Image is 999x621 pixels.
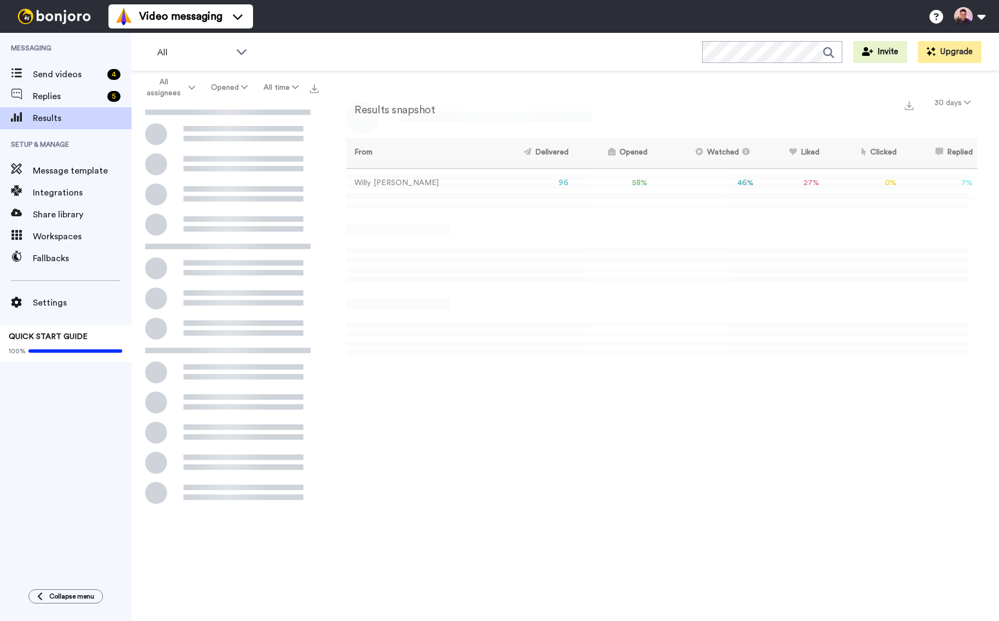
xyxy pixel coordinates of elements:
[307,79,322,96] button: Export all results that match these filters now.
[853,41,907,63] button: Invite
[139,9,222,24] span: Video messaging
[902,97,917,113] button: Export a summary of each team member’s results that match this filter now.
[905,101,914,110] img: export.svg
[758,168,824,198] td: 27 %
[346,138,486,168] th: From
[573,168,652,198] td: 58 %
[652,138,758,168] th: Watched
[33,164,131,177] span: Message template
[652,168,758,198] td: 46 %
[346,104,435,116] h2: Results snapshot
[33,68,103,81] span: Send videos
[9,347,26,355] span: 100%
[310,84,319,93] img: export.svg
[573,138,652,168] th: Opened
[901,138,977,168] th: Replied
[33,252,131,265] span: Fallbacks
[115,8,133,25] img: vm-color.svg
[142,77,186,99] span: All assignees
[486,138,573,168] th: Delivered
[33,230,131,243] span: Workspaces
[134,72,203,103] button: All assignees
[33,208,131,221] span: Share library
[33,112,131,125] span: Results
[346,168,486,198] td: Willy [PERSON_NAME]
[824,138,900,168] th: Clicked
[49,592,94,601] span: Collapse menu
[758,138,824,168] th: Liked
[13,9,95,24] img: bj-logo-header-white.svg
[928,93,977,113] button: 30 days
[33,186,131,199] span: Integrations
[107,91,120,102] div: 5
[256,78,307,97] button: All time
[33,296,131,309] span: Settings
[486,168,573,198] td: 96
[157,46,231,59] span: All
[33,90,103,103] span: Replies
[28,589,103,603] button: Collapse menu
[824,168,900,198] td: 0 %
[901,168,977,198] td: 7 %
[918,41,981,63] button: Upgrade
[203,78,255,97] button: Opened
[9,333,88,341] span: QUICK START GUIDE
[107,69,120,80] div: 4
